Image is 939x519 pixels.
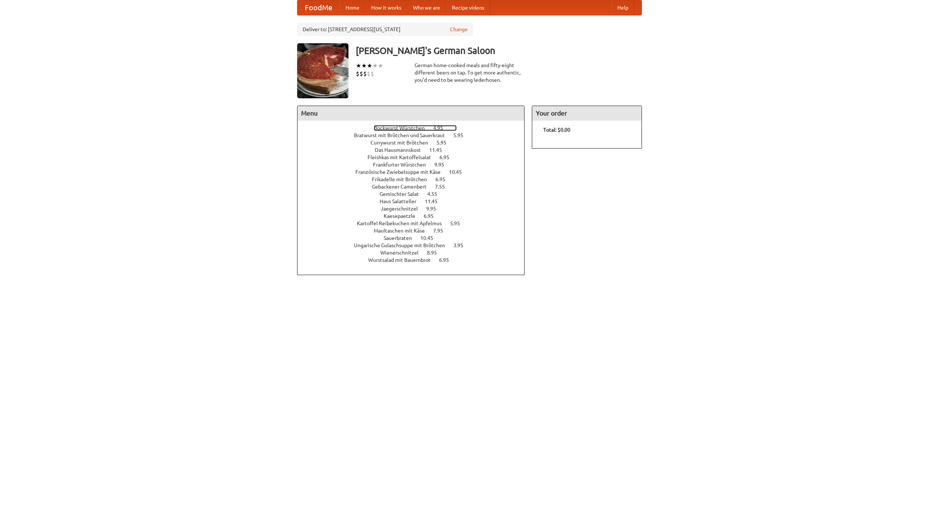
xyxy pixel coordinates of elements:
[543,127,570,133] b: Total: $0.00
[611,0,634,15] a: Help
[297,0,340,15] a: FoodMe
[384,213,423,219] span: Kaesepaetzle
[426,206,443,212] span: 9.95
[372,184,434,190] span: Gebackener Camenbert
[355,169,448,175] span: Französische Zwiebelsuppe mit Käse
[370,140,460,146] a: Currywurst mit Brötchen 5.95
[435,184,452,190] span: 7.55
[374,228,457,234] a: Maultaschen mit Käse 7.95
[381,206,450,212] a: Jaegerschnitzel 9.95
[354,242,452,248] span: Ungarische Gulaschsuppe mit Brötchen
[424,213,441,219] span: 6.95
[374,125,432,131] span: Bockwurst Würstchen
[297,106,524,121] h4: Menu
[359,70,363,78] li: $
[433,125,450,131] span: 4.95
[363,70,367,78] li: $
[368,257,463,263] a: Wurstsalad mit Bauernbrot 6.95
[414,62,525,84] div: German home-cooked meals and fifty-eight different beers on tap. To get more authentic, you'd nee...
[436,140,454,146] span: 5.95
[450,220,467,226] span: 5.95
[340,0,365,15] a: Home
[375,147,428,153] span: Das Hausmannskost
[380,191,451,197] a: Gemischter Salat 4.55
[380,250,450,256] a: Wienerschnitzel 8.95
[372,62,378,70] li: ★
[380,191,426,197] span: Gemischter Salat
[384,235,419,241] span: Sauerbraten
[297,23,473,36] div: Deliver to: [STREET_ADDRESS][US_STATE]
[374,228,432,234] span: Maultaschen mit Käse
[370,70,374,78] li: $
[367,70,370,78] li: $
[446,0,490,15] a: Recipe videos
[354,132,477,138] a: Bratwurst mit Brötchen und Sauerkraut 5.95
[374,125,457,131] a: Bockwurst Würstchen 4.95
[367,62,372,70] li: ★
[365,0,407,15] a: How it works
[439,154,457,160] span: 6.95
[361,62,367,70] li: ★
[354,242,477,248] a: Ungarische Gulaschsuppe mit Brötchen 3.95
[453,132,471,138] span: 5.95
[375,147,456,153] a: Das Hausmannskost 11.45
[378,62,383,70] li: ★
[384,213,447,219] a: Kaesepaetzle 6.95
[429,147,449,153] span: 11.45
[354,132,452,138] span: Bratwurst mit Brötchen und Sauerkraut
[380,250,426,256] span: Wienerschnitzel
[453,242,471,248] span: 3.95
[380,198,424,204] span: Haus Salatteller
[532,106,642,121] h4: Your order
[384,235,447,241] a: Sauerbraten 10.45
[370,140,435,146] span: Currywurst mit Brötchen
[439,257,456,263] span: 6.95
[427,191,445,197] span: 4.55
[435,176,453,182] span: 6.95
[381,206,425,212] span: Jaegerschnitzel
[427,250,444,256] span: 8.95
[373,162,433,168] span: Frankfurter Würstchen
[357,220,449,226] span: Kartoffel Reibekuchen mit Apfelmus
[372,176,459,182] a: Frikadelle mit Brötchen 6.95
[425,198,445,204] span: 11.45
[368,154,463,160] a: Fleishkas mit Kartoffelsalat 6.95
[356,70,359,78] li: $
[420,235,441,241] span: 10.45
[373,162,458,168] a: Frankfurter Würstchen 9.95
[356,62,361,70] li: ★
[355,169,475,175] a: Französische Zwiebelsuppe mit Käse 10.45
[434,162,452,168] span: 9.95
[380,198,451,204] a: Haus Salatteller 11.45
[372,176,434,182] span: Frikadelle mit Brötchen
[433,228,450,234] span: 7.95
[372,184,458,190] a: Gebackener Camenbert 7.55
[449,169,469,175] span: 10.45
[297,43,348,98] img: angular.jpg
[450,26,468,33] a: Change
[407,0,446,15] a: Who we are
[356,43,642,58] h3: [PERSON_NAME]'s German Saloon
[368,257,438,263] span: Wurstsalad mit Bauernbrot
[357,220,474,226] a: Kartoffel Reibekuchen mit Apfelmus 5.95
[368,154,438,160] span: Fleishkas mit Kartoffelsalat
